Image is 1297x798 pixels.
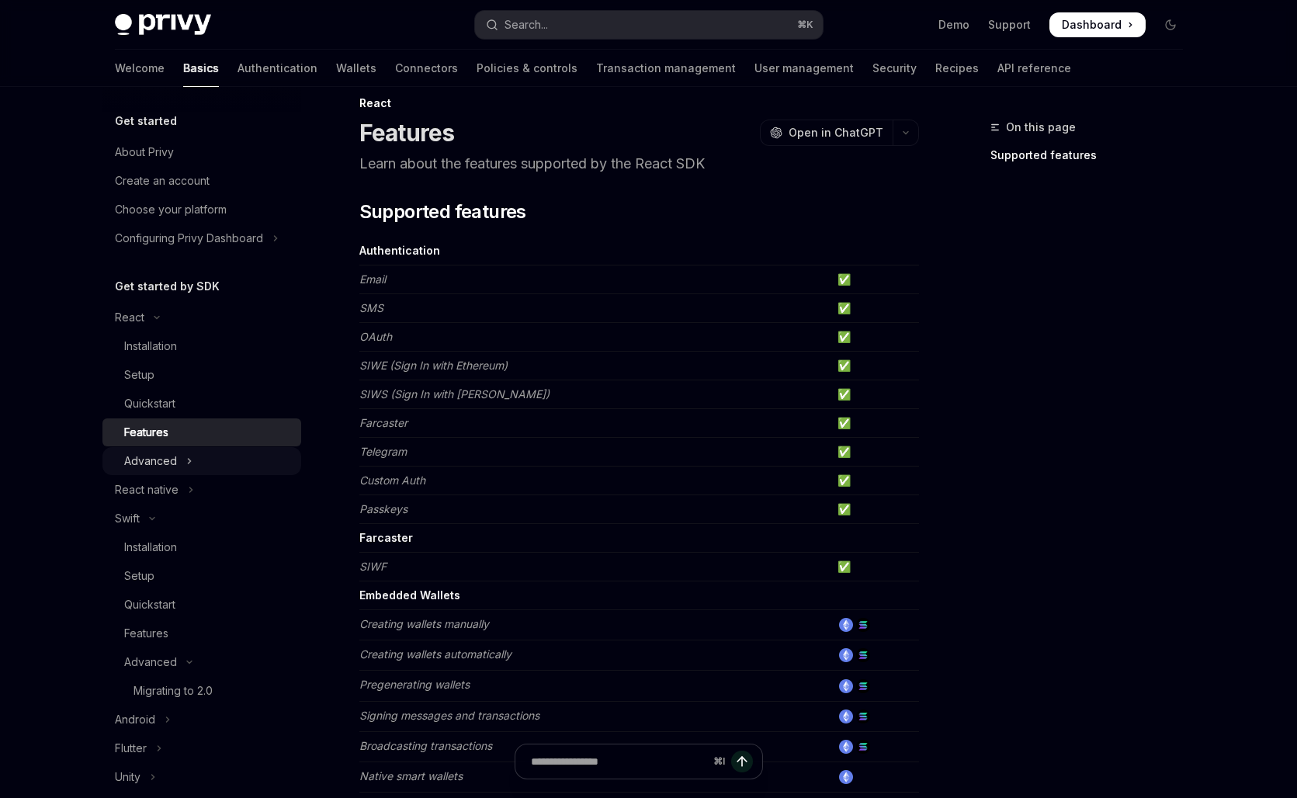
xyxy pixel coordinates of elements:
em: OAuth [359,330,392,343]
img: dark logo [115,14,211,36]
td: ✅ [831,380,919,409]
em: Passkeys [359,502,407,515]
a: Basics [183,50,219,87]
span: Supported features [359,199,526,224]
strong: Embedded Wallets [359,588,460,602]
a: User management [754,50,854,87]
a: Transaction management [596,50,736,87]
a: Policies & controls [477,50,577,87]
em: Farcaster [359,416,407,429]
td: ✅ [831,553,919,581]
div: Migrating to 2.0 [134,682,213,700]
button: Toggle Unity section [102,763,301,791]
h5: Get started by SDK [115,277,220,296]
div: Quickstart [124,595,175,614]
a: Quickstart [102,591,301,619]
img: ethereum.png [839,679,853,693]
div: Advanced [124,653,177,671]
div: Features [124,423,168,442]
img: ethereum.png [839,710,853,723]
span: On this page [1006,118,1076,137]
button: Toggle dark mode [1158,12,1183,37]
em: SMS [359,301,383,314]
td: ✅ [831,294,919,323]
button: Toggle React section [102,304,301,331]
div: Advanced [124,452,177,470]
a: Features [102,619,301,647]
button: Toggle Advanced section [102,648,301,676]
em: Email [359,272,386,286]
a: Recipes [935,50,979,87]
a: Demo [938,17,969,33]
a: Migrating to 2.0 [102,677,301,705]
em: Signing messages and transactions [359,709,539,722]
a: Wallets [336,50,376,87]
td: ✅ [831,265,919,294]
div: Flutter [115,739,147,758]
div: Create an account [115,172,210,190]
a: Setup [102,361,301,389]
a: Installation [102,533,301,561]
em: Creating wallets manually [359,617,489,630]
a: Features [102,418,301,446]
a: API reference [997,50,1071,87]
button: Toggle Swift section [102,505,301,533]
em: Telegram [359,445,407,458]
button: Toggle Android section [102,706,301,734]
button: Send message [731,751,753,772]
a: Installation [102,332,301,360]
div: Installation [124,538,177,557]
a: Welcome [115,50,165,87]
span: Dashboard [1062,17,1122,33]
button: Toggle Advanced section [102,447,301,475]
img: solana.png [856,648,870,662]
td: ✅ [831,495,919,524]
div: About Privy [115,143,174,161]
a: Quickstart [102,390,301,418]
span: ⌘ K [797,19,813,31]
div: Features [124,624,168,643]
a: Connectors [395,50,458,87]
img: solana.png [856,710,870,723]
em: Creating wallets automatically [359,647,512,661]
button: Toggle React native section [102,476,301,504]
em: Broadcasting transactions [359,739,492,752]
a: Security [872,50,917,87]
div: Configuring Privy Dashboard [115,229,263,248]
h5: Get started [115,112,177,130]
div: React [115,308,144,327]
img: solana.png [856,679,870,693]
div: Quickstart [124,394,175,413]
button: Open in ChatGPT [760,120,893,146]
img: ethereum.png [839,648,853,662]
a: Authentication [238,50,317,87]
a: About Privy [102,138,301,166]
img: ethereum.png [839,740,853,754]
img: solana.png [856,618,870,632]
button: Open search [475,11,823,39]
a: Setup [102,562,301,590]
td: ✅ [831,467,919,495]
em: Pregenerating wallets [359,678,470,691]
div: Setup [124,366,154,384]
div: Setup [124,567,154,585]
td: ✅ [831,409,919,438]
span: Open in ChatGPT [789,125,883,141]
div: Search... [505,16,548,34]
button: Toggle Flutter section [102,734,301,762]
button: Toggle Configuring Privy Dashboard section [102,224,301,252]
strong: Authentication [359,244,440,257]
div: Installation [124,337,177,356]
em: SIWS (Sign In with [PERSON_NAME]) [359,387,550,401]
p: Learn about the features supported by the React SDK [359,153,919,175]
div: Choose your platform [115,200,227,219]
input: Ask a question... [531,744,707,779]
a: Support [988,17,1031,33]
a: Dashboard [1049,12,1146,37]
em: SIWE (Sign In with Ethereum) [359,359,508,372]
img: ethereum.png [839,618,853,632]
a: Supported features [990,143,1195,168]
td: ✅ [831,352,919,380]
div: React native [115,481,179,499]
div: React [359,95,919,111]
